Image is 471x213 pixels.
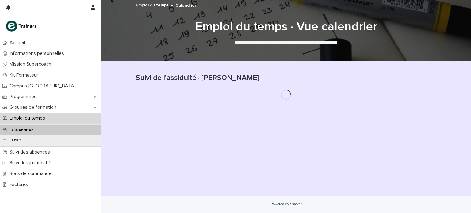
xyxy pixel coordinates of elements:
p: Bons de commande [7,171,56,177]
p: Programmes [7,94,41,100]
p: Groupes de formation [7,105,61,110]
p: Kit Formateur [7,72,43,78]
p: Informations personnelles [7,51,69,56]
p: Campus [GEOGRAPHIC_DATA] [7,83,81,89]
a: Powered By Stacker [270,202,301,206]
p: Calendrier [7,128,38,133]
h1: Suivi de l'assiduité · [PERSON_NAME] [136,74,436,82]
p: Liste [7,138,26,143]
p: Accueil [7,40,30,46]
h1: Emploi du temps · Vue calendrier [136,19,436,34]
p: Calendrier [175,2,196,8]
p: Emploi du temps [7,115,50,121]
img: K0CqGN7SDeD6s4JG8KQk [5,20,39,32]
p: Suivi des absences [7,149,55,155]
p: Factures [7,182,33,188]
p: Suivi des justificatifs [7,160,58,166]
p: Mission Supercoach [7,61,56,67]
a: Emploi du temps [136,1,169,8]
